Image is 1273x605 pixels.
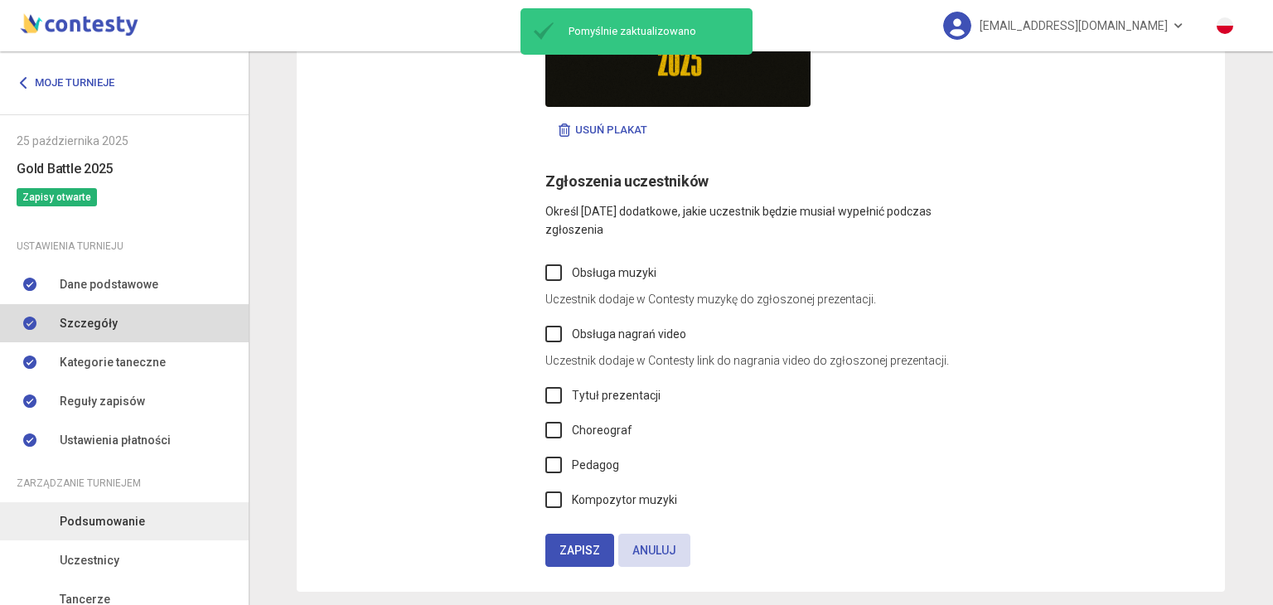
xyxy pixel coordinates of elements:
label: Pedagog [545,456,619,474]
button: Anuluj [618,534,690,567]
span: [EMAIL_ADDRESS][DOMAIN_NAME] [980,8,1168,43]
button: Usuń plakat [545,115,660,145]
span: Reguły zapisów [60,392,145,410]
span: Podsumowanie [60,512,145,530]
span: Zgłoszenia uczestników [545,172,709,190]
p: Określ [DATE] dodatkowe, jakie uczestnik będzie musiał wypełnić podczas zgłoszenia [545,194,976,239]
span: Dane podstawowe [60,275,158,293]
button: Zapisz [545,534,614,567]
span: Zapisy otwarte [17,188,97,206]
h6: Gold Battle 2025 [17,158,232,179]
label: Obsługa nagrań video [545,325,686,343]
span: Szczegóły [60,314,118,332]
a: Moje turnieje [17,68,127,98]
p: Uczestnik dodaje w Contesty link do nagrania video do zgłoszonej prezentacji. [545,351,976,370]
label: Tytuł prezentacji [545,386,661,404]
label: Kompozytor muzyki [545,491,677,509]
label: Choreograf [545,421,632,439]
span: Kategorie taneczne [60,353,166,371]
span: Zarządzanie turniejem [17,474,141,492]
p: Uczestnik dodaje w Contesty muzykę do zgłoszonej prezentacji. [545,290,976,308]
div: 25 października 2025 [17,132,232,150]
span: Ustawienia płatności [60,431,171,449]
span: Pomyślnie zaktualizowano [560,24,746,39]
span: Uczestnicy [60,551,119,569]
span: Zapisz [559,544,600,557]
label: Obsługa muzyki [545,264,656,282]
div: Ustawienia turnieju [17,237,232,255]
